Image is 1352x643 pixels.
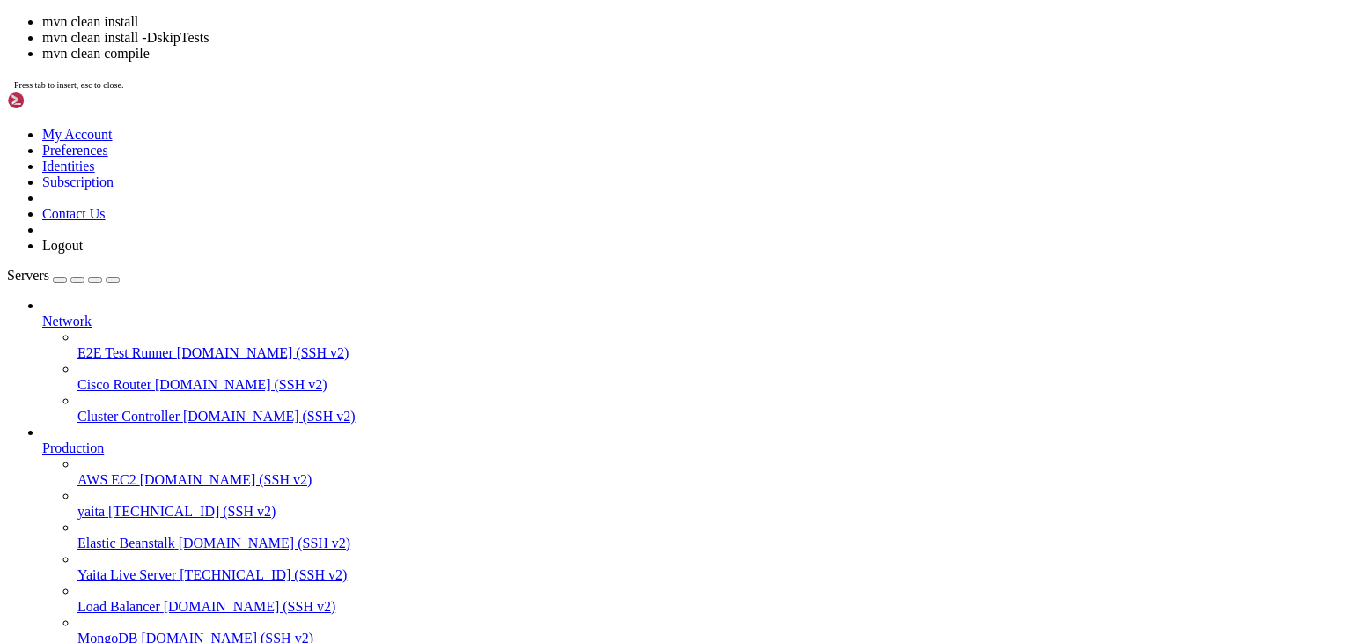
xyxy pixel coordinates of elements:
[7,22,1122,37] x-row: [ec2-user@ip-172-31-17-33 live-docs]$ ^C
[180,567,347,582] span: [TECHNICAL_ID] (SSH v2)
[7,112,1122,127] x-row: [ec2-user@ip-172-31-17-33 live-docs]$ ^C
[77,599,1345,615] a: Load Balancer [DOMAIN_NAME] (SSH v2)
[7,232,1122,247] x-row: remote: Total 85 (delta 29), reused 85 (delta 29), pack-reused 0 (from 0)
[7,292,1122,307] x-row: Updating b1a09a6..e8f9952
[725,411,732,425] span: -
[77,583,1345,615] li: Load Balancer [DOMAIN_NAME] (SSH v2)
[7,247,1122,262] x-row: Unpacking objects: 100% (85/85), 6.66 KiB | 568.00 KiB/s, done.
[42,440,104,455] span: Production
[7,67,1122,82] x-row: [ec2-user@ip-172-31-17-33 live-docs]$ git pull
[42,238,83,253] a: Logout
[42,143,108,158] a: Preferences
[7,217,1122,232] x-row: remote: Compressing objects: 100% (20/20), done.
[7,52,1122,67] x-row: [ec2-user@ip-172-31-17-33 live-docs]$ ^C
[7,321,1122,336] x-row: analytics-service/src/main/java/com/yaita/analytics/config/OpenApiConfig.java | 7
[77,345,173,360] span: E2E Test Runner
[7,396,1122,411] x-row: notification-service/src/main/java/com/yaita/notification/config/OpenApiConfig.java | 7
[7,456,1122,471] x-row: user-service/src/main/java/com/yaita/user/config/OpenApiConfig.java | 8
[7,127,1122,142] x-row: [ec2-user@ip-172-31-17-33 live-docs]$ ^C
[42,206,106,221] a: Contact Us
[77,393,1345,425] li: Cluster Controller [DOMAIN_NAME] (SSH v2)
[77,472,1345,488] a: AWS EC2 [DOMAIN_NAME] (SSH v2)
[683,426,725,440] span: ++++++
[690,366,697,381] span: -
[7,97,1122,112] x-row: Password for '[URL][EMAIL_ADDRESS][DOMAIN_NAME]':
[140,472,312,487] span: [DOMAIN_NAME] (SSH v2)
[7,471,1122,486] x-row: 10 files changed, 55 insertions(+), 12 deletions(-)
[725,381,732,395] span: -
[7,411,1122,426] x-row: order-service/src/main/java/com/yaita/order/config/OpenApiConfig.java | 7
[155,377,327,392] span: [DOMAIN_NAME] (SSH v2)
[108,504,276,519] span: [TECHNICAL_ID] (SSH v2)
[42,298,1345,425] li: Network
[683,366,690,381] span: +
[77,361,1345,393] li: Cisco Router [DOMAIN_NAME] (SSH v2)
[683,351,725,366] span: ++++++
[683,396,725,410] span: ++++++
[42,46,1345,62] li: mvn clean compile
[7,501,1122,516] x-row: -bash: cd: user-service/: No such file or directory
[42,127,113,142] a: My Account
[7,268,120,283] a: Servers
[77,536,175,551] span: Elastic Beanstalk
[725,351,732,366] span: -
[77,345,1345,361] a: E2E Test Runner [DOMAIN_NAME] (SSH v2)
[725,441,739,455] span: --
[683,411,725,425] span: ++++++
[14,80,123,90] span: Press tab to insert, esc to close.
[77,409,1345,425] a: Cluster Controller [DOMAIN_NAME] (SSH v2)
[77,488,1345,520] li: yaita [TECHNICAL_ID] (SSH v2)
[725,336,732,351] span: -
[7,262,1122,277] x-row: From [URL][DOMAIN_NAME]
[683,321,725,336] span: ++++++
[77,409,180,424] span: Cluster Controller
[7,351,1122,366] x-row: file-service/src/main/java/com/yaita/file/config/OpenApiConfig.java | 7
[7,336,1122,351] x-row: driver-assignment-service/src/main/java/com/yaita/driverassignment/config/OpenApiConfig.java | 7
[164,599,336,614] span: [DOMAIN_NAME] (SSH v2)
[7,277,1122,292] x-row: b1a09a6..e8f9952 main -> origin/main
[77,567,1345,583] a: Yaita Live Server [TECHNICAL_ID] (SSH v2)
[7,92,108,109] img: Shellngn
[77,456,1345,488] li: AWS EC2 [DOMAIN_NAME] (SSH v2)
[77,536,1345,551] a: Elastic Beanstalk [DOMAIN_NAME] (SSH v2)
[42,30,1345,46] li: mvn clean install -DskipTests
[7,157,1122,172] x-row: Username for '[URL][DOMAIN_NAME]': sirtinashe
[77,377,151,392] span: Cisco Router
[725,426,732,440] span: -
[7,142,1122,157] x-row: [ec2-user@ip-172-31-17-33 live-docs]$ git pull
[77,504,105,519] span: yaita
[725,456,739,470] span: --
[42,314,92,329] span: Network
[683,381,725,395] span: ++++++
[7,202,1122,217] x-row: remote: Counting objects: 100% (125/125), done.
[7,187,1122,202] x-row: remote: Enumerating objects: 125, done.
[725,396,732,410] span: -
[7,381,1122,396] x-row: location-service/src/main/java/com/yaita/location/config/OpenApiConfig.java | 7
[77,329,1345,361] li: E2E Test Runner [DOMAIN_NAME] (SSH v2)
[77,567,176,582] span: Yaita Live Server
[77,520,1345,551] li: Elastic Beanstalk [DOMAIN_NAME] (SSH v2)
[7,37,1122,52] x-row: [ec2-user@ip-172-31-17-33 live-docs]$ ^C
[683,441,725,455] span: ++++++
[7,172,1122,187] x-row: Password for '[URL][EMAIL_ADDRESS][DOMAIN_NAME]':
[42,314,1345,329] a: Network
[356,516,363,531] div: (47, 34)
[7,441,1122,456] x-row: product-service/src/main/java/com/yaita/product/config/OpenApiConfig.java | 8
[7,268,49,283] span: Servers
[77,377,1345,393] a: Cisco Router [DOMAIN_NAME] (SSH v2)
[725,321,732,336] span: -
[7,486,1122,501] x-row: [ec2-user@ip-172-31-17-33 live-docs]$ cd user-service/
[77,551,1345,583] li: Yaita Live Server [TECHNICAL_ID] (SSH v2)
[683,336,725,351] span: ++++++
[77,599,160,614] span: Load Balancer
[683,456,725,470] span: ++++++
[7,516,1122,531] x-row: [ec2-user@ip-172-31-17-33 live-docs]$ mvn clean
[7,426,1122,441] x-row: payment-service/src/main/java/com/yaita/payment/config/OpenApiConfig.java | 7
[7,366,1122,381] x-row: live-docs/DEPLOYMENT_CHECKLIST.md | 2
[42,159,95,174] a: Identities
[77,504,1345,520] a: yaita [TECHNICAL_ID] (SSH v2)
[7,82,1122,97] x-row: Username for '[URL][DOMAIN_NAME]': sirtinase
[177,345,349,360] span: [DOMAIN_NAME] (SSH v2)
[7,7,1122,22] x-row: ^C[ec2-user@ip-172-31-17-33 live-docs]$ ^C
[42,174,114,189] a: Subscription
